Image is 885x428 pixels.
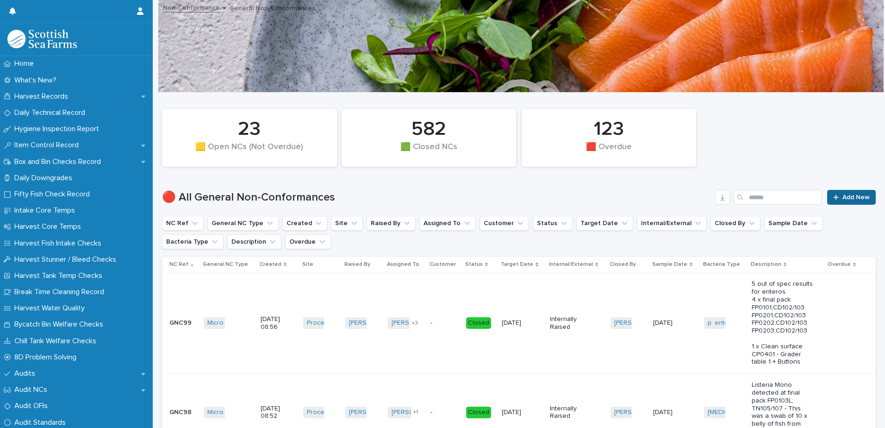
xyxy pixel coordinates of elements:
span: Add New [842,194,870,201]
div: 123 [537,118,681,141]
div: Closed [466,317,491,329]
p: Chill Tank Welfare Checks [11,337,104,346]
a: Micro Out of Spec [207,319,261,327]
p: [DATE] [653,319,684,327]
button: Raised By [367,216,416,231]
a: [PERSON_NAME] [349,409,399,416]
p: NC Ref [169,259,188,270]
p: Audit OFIs [11,402,55,410]
p: Internal/External [549,259,593,270]
button: Sample Date [764,216,823,231]
p: Audit NCs [11,385,55,394]
p: Audit Standards [11,418,73,427]
p: Bacteria Type [703,259,740,270]
p: [DATE] [502,409,533,416]
button: General NC Type [207,216,279,231]
p: Raised By [344,259,370,270]
p: Item Control Record [11,141,86,150]
div: 🟩 Closed NCs [357,142,501,162]
p: Harvest Core Temps [11,222,88,231]
a: Micro Out of Spec [207,409,261,416]
p: GNC98 [169,407,193,416]
p: Assigned To [387,259,419,270]
p: Fifty Fish Check Record [11,190,97,199]
p: Daily Technical Record [11,108,93,117]
p: Bycatch Bin Welfare Checks [11,320,111,329]
a: [PERSON_NAME] [392,409,442,416]
p: [DATE] [502,319,533,327]
p: Description [751,259,781,270]
button: Internal/External [637,216,707,231]
p: Internally Raised [550,405,581,421]
p: Status [465,259,483,270]
button: Closed By [710,216,760,231]
div: 23 [178,118,321,141]
p: Created [260,259,281,270]
button: NC Ref [162,216,204,231]
span: + 3 [411,321,418,326]
button: Overdue [285,234,331,249]
tr: GNC99GNC99 Micro Out of Spec [DATE] 08:56Processing/Lerwick Factory (Gremista) [PERSON_NAME] [PER... [162,273,876,374]
a: Processing/Lerwick Factory (Gremista) [307,409,419,416]
h1: 🔴 All General Non-Conformances [162,191,711,204]
div: 🟨 Open NCs (Not Overdue) [178,142,321,162]
p: 8D Problem Solving [11,353,84,362]
img: mMrefqRFQpe26GRNOUkG [7,30,77,48]
p: Site [302,259,313,270]
div: 🟥 Overdue [537,142,681,162]
a: [MEDICAL_DATA] [708,409,758,416]
p: Box and Bin Checks Record [11,157,108,166]
span: + 1 [413,409,418,415]
button: Description [227,234,281,249]
a: [PERSON_NAME] [349,319,399,327]
button: Created [282,216,327,231]
p: What's New? [11,76,64,85]
p: Audits [11,369,43,378]
p: [DATE] 08:56 [261,315,292,331]
button: Site [331,216,363,231]
p: Customer [430,259,456,270]
p: Home [11,59,41,68]
p: Break Time Cleaning Record [11,288,112,296]
button: Bacteria Type [162,234,224,249]
p: Harvest Stunner / Bleed Checks [11,255,124,264]
p: Harvest Water Quality [11,304,92,313]
p: Intake Core Temps [11,206,82,215]
p: Harvest Fish Intake Checks [11,239,109,248]
p: - [430,319,459,327]
div: Closed [466,407,491,418]
p: General NC Type [203,259,248,270]
p: GNC99 [169,317,193,327]
p: - [430,409,459,416]
a: [PERSON_NAME] [392,319,442,327]
button: Target Date [576,216,633,231]
p: Sample Date [652,259,687,270]
input: Search [734,190,822,205]
p: 5 out of spec results for enteros. 4 x final pack: FP0101;CD102/103 FP0201;CD102/103 FP0202;CD102... [752,280,813,366]
p: Hygiene Inspection Report [11,125,106,133]
p: [DATE] 08:52 [261,405,292,421]
a: Non-Conformance [163,2,219,13]
button: Customer [480,216,529,231]
p: General Non-Conformances [230,2,315,13]
button: Assigned To [419,216,476,231]
a: Processing/Lerwick Factory (Gremista) [307,319,419,327]
p: Internally Raised [550,315,581,331]
a: p. enterobacteriaceae [708,319,774,327]
a: [PERSON_NAME] [614,409,665,416]
a: Add New [827,190,876,205]
p: Overdue [828,259,851,270]
a: [PERSON_NAME] [614,319,665,327]
p: Harvest Tank Temp Checks [11,271,110,280]
button: Status [533,216,573,231]
p: Harvest Records [11,92,75,101]
p: [DATE] [653,409,684,416]
p: Closed By [610,259,636,270]
p: Target Date [501,259,533,270]
div: 582 [357,118,501,141]
p: Daily Downgrades [11,174,80,183]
